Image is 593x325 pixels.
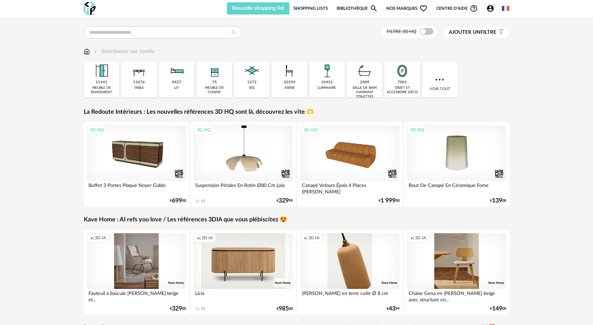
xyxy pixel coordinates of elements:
[197,235,201,241] span: Creation icon
[300,289,399,302] div: [PERSON_NAME] en terre cuite Ø 8 cm
[492,306,502,311] span: 149
[407,126,427,134] div: 3D HQ
[297,230,403,315] a: Creation icon 3D IA [PERSON_NAME] en terre cuite Ø 8 cm €4399
[410,235,414,241] span: Creation icon
[84,108,314,116] a: La Redoute Intérieurs : Les nouvelles références 3D HQ sont là, découvrez les vite 🫶
[277,306,293,311] div: € 00
[436,4,478,12] span: Centre d'aideHelp Circle Outline icon
[199,86,230,94] div: meuble de cuisine
[134,86,144,90] div: table
[370,4,378,12] span: Magnify icon
[212,80,217,85] div: 75
[404,230,509,315] a: Creation icon 3D IA Chaise Gena en [PERSON_NAME] beige avec structure en... €14900
[300,181,399,194] div: Canapé Velours Épais 4 Places [PERSON_NAME]
[321,80,333,85] div: 10451
[360,80,369,85] div: 2409
[444,27,509,38] button: Ajouter unfiltre Filter icon
[202,235,213,241] span: 3D IA
[247,80,257,85] div: 1272
[84,122,189,207] a: 3D HQ Buffet 3 Portes Plaqué Noyer Galdo €69900
[422,62,458,98] div: Voir tout
[387,306,399,311] div: € 99
[84,230,189,315] a: Creation icon 3D IA Fauteuil à bascule [PERSON_NAME] beige et... €32900
[167,62,186,80] img: Literie.png
[293,2,328,15] a: Shopping Lists
[318,86,336,90] div: luminaire
[87,181,186,194] div: Buffet 3 Portes Plaqué Noyer Galdo
[386,86,418,94] div: objet et accessoire déco
[232,5,284,11] span: Nouvelle shopping list
[201,306,205,311] div: 11
[386,2,428,15] span: Nos marques
[297,122,403,207] a: 3D HQ Canapé Velours Épais 4 Places [PERSON_NAME] €1 99900
[190,122,296,207] a: 3D HQ Suspension Pétales En Rotin Ø80 Cm Lola 13 €32999
[280,62,299,80] img: Assise.png
[387,29,416,34] span: Filtre 3D HQ
[379,198,399,203] div: € 00
[174,86,179,90] div: lit
[172,306,182,311] span: 329
[243,62,261,80] img: Sol.png
[434,74,446,86] img: more.7b13dc1.svg
[277,198,293,203] div: € 99
[356,62,374,80] img: Salle%20de%20bain.png
[502,5,509,12] img: fr
[170,198,186,203] div: € 00
[190,230,296,315] a: Creation icon 3D IA Licia 11 €98500
[381,198,395,203] span: 1 999
[486,4,494,12] span: Account Circle icon
[84,2,96,16] img: OXP
[84,216,287,224] a: Kave Home : AI refs you love / Les références 3DIA que vous plébiscitez 😍
[279,198,289,203] span: 329
[205,62,224,80] img: Rangement.png
[93,48,155,55] div: Sélectionner une famille
[496,29,504,36] span: Filter icon
[349,86,380,99] div: salle de bain hammam toilettes
[227,2,289,15] button: Nouvelle shopping list
[486,4,497,12] span: Account Circle icon
[90,235,94,241] span: Creation icon
[93,62,111,80] img: Meuble%20de%20rangement.png
[87,289,186,302] div: Fauteuil à bascule [PERSON_NAME] beige et...
[279,306,289,311] span: 985
[490,198,506,203] div: € 00
[194,181,293,194] div: Suspension Pétales En Rotin Ø80 Cm Lola
[172,80,181,85] div: 4427
[389,306,395,311] span: 43
[87,126,107,134] div: 3D HQ
[301,126,320,134] div: 3D HQ
[133,80,145,85] div: 11676
[284,86,295,90] div: assise
[407,181,506,194] div: Bout De Canapé En Céramique Fome
[201,199,205,204] div: 13
[96,80,107,85] div: 11441
[170,306,186,311] div: € 00
[419,4,428,12] span: Heart Outline icon
[194,126,213,134] div: 3D HQ
[470,4,478,12] span: Help Circle Outline icon
[93,48,98,55] img: svg+xml;base64,PHN2ZyB3aWR0aD0iMTYiIGhlaWdodD0iMTYiIHZpZXdCb3g9IjAgMCAxNiAxNiIgZmlsbD0ibm9uZSIgeG...
[404,122,509,207] a: 3D HQ Bout De Canapé En Céramique Fome €13900
[86,86,117,94] div: meuble de rangement
[397,80,407,85] div: 7001
[304,235,308,241] span: Creation icon
[172,198,182,203] span: 699
[492,198,502,203] span: 139
[318,62,336,80] img: Luminaire.png
[284,80,295,85] div: 33559
[308,235,319,241] span: 3D IA
[194,289,293,302] div: Licia
[249,86,255,90] div: sol
[490,306,506,311] div: € 00
[337,2,378,15] a: BibliothèqueMagnify icon
[449,29,496,36] span: filtre
[393,62,411,80] img: Miroir.png
[84,48,90,55] img: svg+xml;base64,PHN2ZyB3aWR0aD0iMTYiIGhlaWdodD0iMTciIHZpZXdCb3g9IjAgMCAxNiAxNyIgZmlsbD0ibm9uZSIgeG...
[407,289,506,302] div: Chaise Gena en [PERSON_NAME] beige avec structure en...
[415,235,426,241] span: 3D IA
[449,30,481,35] span: Ajouter un
[95,235,106,241] span: 3D IA
[130,62,148,80] img: Table.png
